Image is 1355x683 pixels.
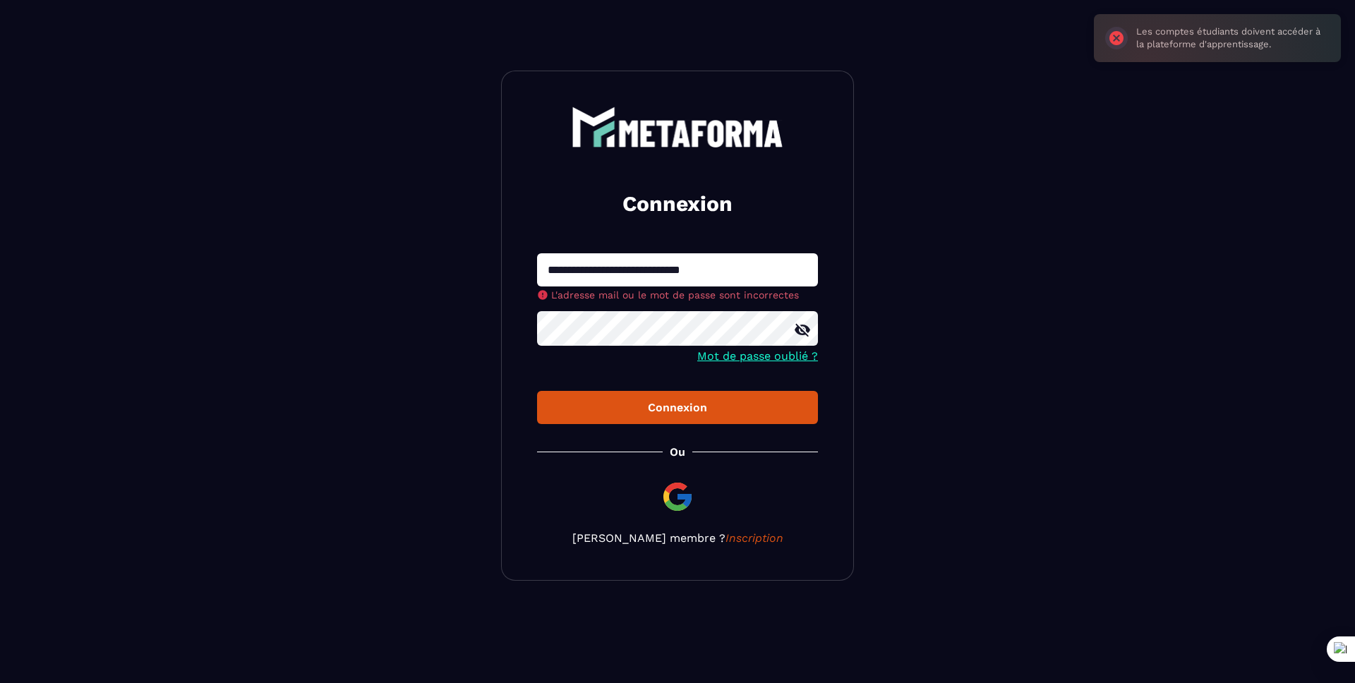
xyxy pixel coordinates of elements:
img: google [661,480,694,514]
div: Connexion [548,401,807,414]
p: Ou [670,445,685,459]
a: logo [537,107,818,147]
span: L'adresse mail ou le mot de passe sont incorrectes [551,289,799,301]
button: Connexion [537,391,818,424]
h2: Connexion [554,190,801,218]
img: logo [572,107,783,147]
a: Mot de passe oublié ? [697,349,818,363]
p: [PERSON_NAME] membre ? [537,531,818,545]
a: Inscription [725,531,783,545]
